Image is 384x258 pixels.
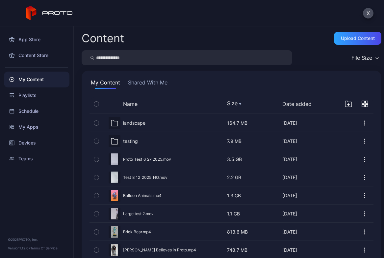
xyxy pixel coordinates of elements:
[227,120,253,126] div: 164.7 MB
[90,79,121,89] button: My Content
[341,36,375,41] div: Upload Content
[30,246,58,250] a: Terms Of Service
[123,120,145,126] div: landscape
[82,33,124,44] div: Content
[4,103,69,119] a: Schedule
[351,54,372,61] div: File Size
[348,50,381,65] button: File Size
[4,72,69,87] a: My Content
[4,151,69,167] a: Teams
[127,79,169,89] button: Shared With Me
[334,32,381,45] button: Upload Content
[227,138,253,144] div: 7.9 MB
[8,246,30,250] span: Version 1.12.0 •
[8,237,65,242] div: © 2025 PROTO, Inc.
[4,48,69,63] a: Content Store
[282,120,315,126] div: [DATE]
[282,101,312,107] button: Date added
[4,119,69,135] a: My Apps
[4,32,69,48] a: App Store
[4,135,69,151] a: Devices
[227,100,242,107] button: Size
[282,138,315,144] div: [DATE]
[363,8,373,18] button: X
[123,101,138,107] button: Name
[123,138,138,144] div: testing
[4,87,69,103] a: Playlists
